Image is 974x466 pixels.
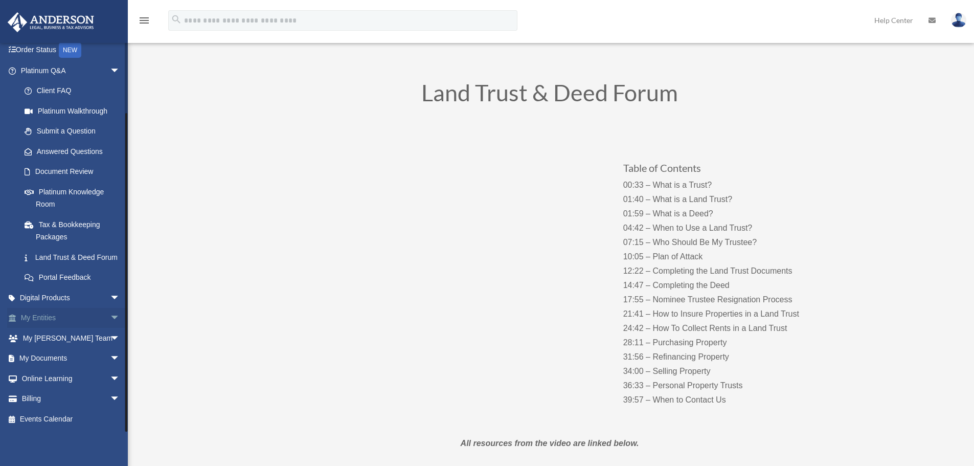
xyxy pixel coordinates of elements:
[110,368,130,389] span: arrow_drop_down
[7,348,135,369] a: My Documentsarrow_drop_down
[110,348,130,369] span: arrow_drop_down
[110,389,130,410] span: arrow_drop_down
[7,368,135,389] a: Online Learningarrow_drop_down
[14,81,135,101] a: Client FAQ
[171,14,182,25] i: search
[14,121,135,142] a: Submit a Question
[138,18,150,27] a: menu
[7,328,135,348] a: My [PERSON_NAME] Teamarrow_drop_down
[951,13,966,28] img: User Pic
[14,247,130,268] a: Land Trust & Deed Forum
[138,14,150,27] i: menu
[110,60,130,81] span: arrow_drop_down
[110,328,130,349] span: arrow_drop_down
[7,287,135,308] a: Digital Productsarrow_drop_down
[7,308,135,328] a: My Entitiesarrow_drop_down
[59,42,81,58] div: NEW
[14,268,135,288] a: Portal Feedback
[7,389,135,409] a: Billingarrow_drop_down
[7,60,135,81] a: Platinum Q&Aarrow_drop_down
[14,162,135,182] a: Document Review
[623,178,825,407] p: 00:33 – What is a Trust? 01:40 – What is a Land Trust? 01:59 – What is a Deed? 04:42 – When to Us...
[461,439,639,448] em: All resources from the video are linked below.
[14,101,135,121] a: Platinum Walkthrough
[5,12,97,32] img: Anderson Advisors Platinum Portal
[14,182,135,214] a: Platinum Knowledge Room
[623,163,825,178] h3: Table of Contents
[14,141,135,162] a: Answered Questions
[110,308,130,329] span: arrow_drop_down
[14,214,135,247] a: Tax & Bookkeeping Packages
[110,287,130,308] span: arrow_drop_down
[7,40,135,61] a: Order StatusNEW
[7,409,135,429] a: Events Calendar
[274,81,826,109] h1: Land Trust & Deed Forum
